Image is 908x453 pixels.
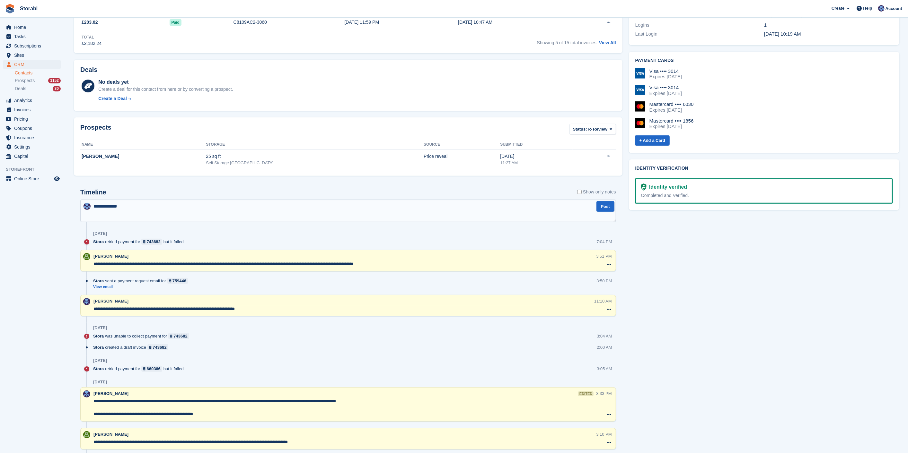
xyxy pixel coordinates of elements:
a: menu [3,133,61,142]
span: Settings [14,142,53,151]
div: No deals yet [98,78,233,86]
a: 743682 [141,239,162,245]
div: [DATE] [93,231,107,236]
img: Tegan Ewart [83,390,90,397]
a: menu [3,115,61,124]
div: Create a deal for this contact from here or by converting a prospect. [98,86,233,93]
a: + Add a Card [635,135,670,146]
div: 11:10 AM [594,298,612,304]
div: Expires [DATE] [649,90,682,96]
a: Deals 30 [15,85,61,92]
div: 3:05 AM [597,366,612,372]
span: CRM [14,60,53,69]
div: Expires [DATE] [649,124,694,129]
div: Expires [DATE] [649,107,694,113]
span: £203.02 [82,19,98,26]
img: Shurrelle Harrington [83,253,90,260]
span: Stora [93,239,104,245]
a: 743682 [147,344,168,350]
span: [PERSON_NAME] [93,299,128,303]
label: Show only notes [577,189,616,195]
div: Visa •••• 3014 [649,85,682,90]
div: Completed and Verified. [641,192,887,199]
div: [DATE] [93,358,107,363]
span: Account [886,5,902,12]
div: 3:33 PM [596,390,612,397]
a: menu [3,23,61,32]
a: menu [3,105,61,114]
span: Pricing [14,115,53,124]
span: [PERSON_NAME] [93,254,128,259]
img: Tegan Ewart [878,5,885,12]
div: 25 sq ft [206,153,424,160]
a: Prospects 1152 [15,77,61,84]
span: Status: [573,126,587,132]
a: menu [3,174,61,183]
span: Storefront [6,166,64,173]
img: Tegan Ewart [83,298,90,305]
div: [DATE] [93,325,107,330]
div: sent a payment request email for [93,278,191,284]
input: Show only notes [577,189,582,195]
span: Stora [93,344,104,350]
h2: Payment cards [635,58,893,63]
span: Subscriptions [14,41,53,50]
div: was unable to collect payment for [93,333,192,339]
div: edited [578,391,594,396]
a: menu [3,41,61,50]
a: menu [3,142,61,151]
div: 3:04 AM [597,333,612,339]
span: Help [863,5,872,12]
img: Tegan Ewart [84,203,91,210]
h2: Deals [80,66,97,73]
div: created a draft invoice [93,344,172,350]
img: Shurrelle Harrington [83,431,90,438]
div: C8109AC2-3060 [234,19,345,26]
span: Stora [93,278,104,284]
a: Preview store [53,175,61,183]
span: Home [14,23,53,32]
span: Coupons [14,124,53,133]
img: Mastercard Logo [635,118,645,128]
div: 743682 [147,239,161,245]
div: Last Login [635,30,764,38]
a: menu [3,51,61,60]
h2: Identity verification [635,166,893,171]
img: stora-icon-8386f47178a22dfd0bd8f6a31ec36ba5ce8667c1dd55bd0f319d3a0aa187defe.svg [5,4,15,13]
span: Stora [93,333,104,339]
div: Mastercard •••• 1856 [649,118,694,124]
span: Tasks [14,32,53,41]
div: £2,182.24 [82,40,101,47]
span: To Review [587,126,607,132]
a: menu [3,124,61,133]
div: 1 [764,21,893,29]
div: [DATE] 11:59 PM [344,19,458,26]
div: 7:04 PM [596,239,612,245]
img: Mastercard Logo [635,101,645,112]
div: 743682 [153,344,166,350]
span: Insurance [14,133,53,142]
div: Total [82,34,101,40]
h2: Prospects [80,124,111,136]
div: [PERSON_NAME] [82,153,206,160]
time: 2025-03-24 10:19:00 UTC [764,31,801,37]
span: [PERSON_NAME] [93,432,128,437]
div: Create a Deal [98,95,127,102]
span: Invoices [14,105,53,114]
a: menu [3,32,61,41]
span: Paid [170,19,181,26]
div: 3:10 PM [596,431,612,437]
span: Online Store [14,174,53,183]
div: 660366 [147,366,161,372]
a: Storabl [17,3,40,14]
div: retried payment for but it failed [93,239,187,245]
a: 660366 [141,366,162,372]
a: 759446 [167,278,188,284]
a: menu [3,96,61,105]
a: View All [599,40,616,45]
div: 3:51 PM [596,253,612,259]
div: retried payment for but it failed [93,366,187,372]
div: 759446 [172,278,186,284]
div: Expires [DATE] [649,74,682,80]
h2: Timeline [80,189,106,196]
